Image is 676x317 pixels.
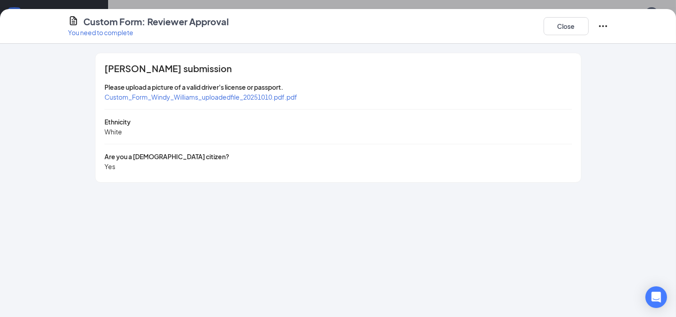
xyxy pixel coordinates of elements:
[598,21,608,32] svg: Ellipses
[104,93,297,101] a: Custom_Form_Windy_Williams_uploadedfile_20251010.pdf.pdf
[104,64,232,73] span: [PERSON_NAME] submission
[104,83,283,91] span: Please upload a picture of a valid driver's license or passport.
[83,15,229,28] h4: Custom Form: Reviewer Approval
[104,152,229,161] span: Are you a [DEMOGRAPHIC_DATA] citizen?
[645,286,667,308] div: Open Intercom Messenger
[68,28,229,37] p: You need to complete
[68,15,79,26] svg: CustomFormIcon
[104,162,115,170] span: Yes
[104,128,122,136] span: White
[104,118,131,126] span: Ethnicity
[544,17,589,35] button: Close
